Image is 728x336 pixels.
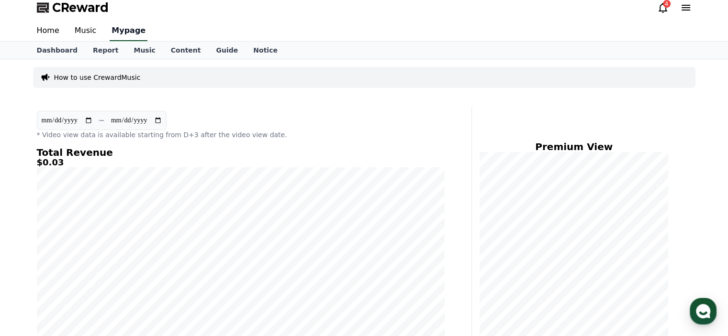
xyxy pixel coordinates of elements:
a: Mypage [110,21,147,41]
p: ~ [99,115,105,126]
a: 4 [657,2,669,13]
a: Home [3,257,63,281]
a: Messages [63,257,123,281]
span: Home [24,271,41,279]
p: * Video view data is available starting from D+3 after the video view date. [37,130,445,140]
span: Settings [142,271,165,279]
h4: Premium View [480,141,669,152]
a: How to use CrewardMusic [54,73,141,82]
a: Dashboard [29,42,85,59]
a: Settings [123,257,184,281]
h4: Total Revenue [37,147,445,158]
a: Home [29,21,67,41]
a: Music [67,21,104,41]
a: Report [85,42,126,59]
a: Content [163,42,209,59]
a: Guide [208,42,246,59]
a: Notice [246,42,285,59]
a: Music [126,42,163,59]
span: Messages [79,271,108,279]
h5: $0.03 [37,158,445,167]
